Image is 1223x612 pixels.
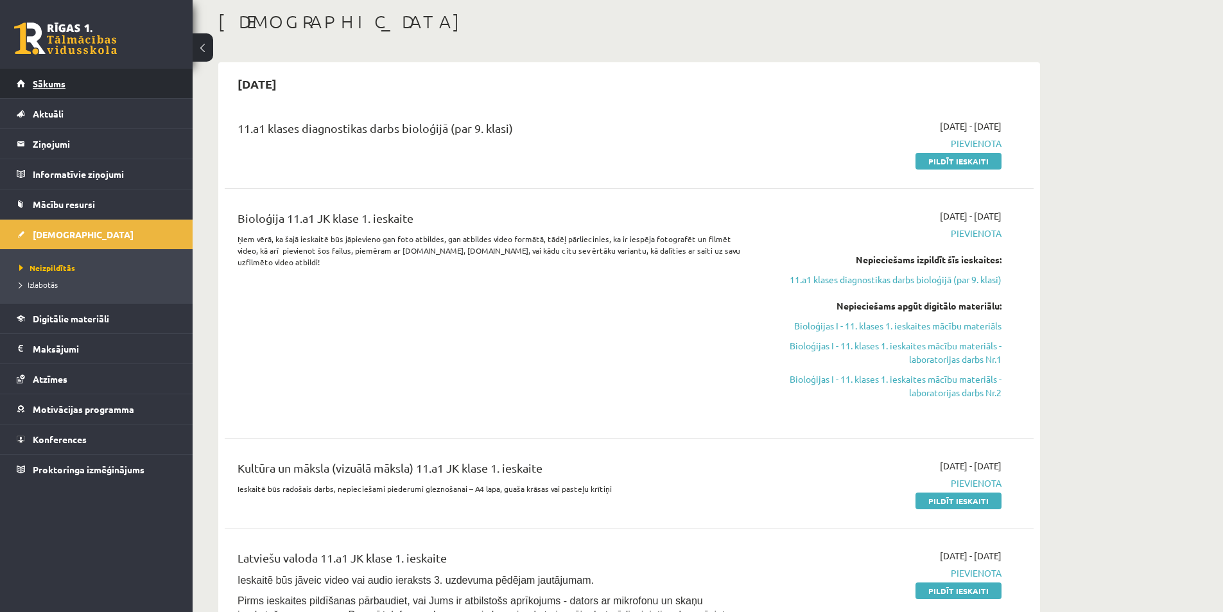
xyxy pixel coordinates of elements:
[940,459,1002,473] span: [DATE] - [DATE]
[33,229,134,240] span: [DEMOGRAPHIC_DATA]
[17,220,177,249] a: [DEMOGRAPHIC_DATA]
[17,455,177,484] a: Proktoringa izmēģinājums
[915,153,1002,170] a: Pildīt ieskaiti
[17,129,177,159] a: Ziņojumi
[238,483,740,494] p: Ieskaitē būs radošais darbs, nepieciešami piederumi gleznošanai – A4 lapa, guaša krāsas vai paste...
[33,108,64,119] span: Aktuāli
[33,464,144,475] span: Proktoringa izmēģinājums
[238,549,740,573] div: Latviešu valoda 11.a1 JK klase 1. ieskaite
[19,279,180,290] a: Izlabotās
[940,209,1002,223] span: [DATE] - [DATE]
[759,299,1002,313] div: Nepieciešams apgūt digitālo materiālu:
[759,253,1002,267] div: Nepieciešams izpildīt šīs ieskaites:
[17,364,177,394] a: Atzīmes
[17,189,177,219] a: Mācību resursi
[218,11,1040,33] h1: [DEMOGRAPHIC_DATA]
[238,209,740,233] div: Bioloģija 11.a1 JK klase 1. ieskaite
[759,566,1002,580] span: Pievienota
[33,313,109,324] span: Digitālie materiāli
[915,493,1002,509] a: Pildīt ieskaiti
[33,78,65,89] span: Sākums
[759,137,1002,150] span: Pievienota
[33,373,67,385] span: Atzīmes
[940,549,1002,563] span: [DATE] - [DATE]
[17,159,177,189] a: Informatīvie ziņojumi
[19,279,58,290] span: Izlabotās
[759,476,1002,490] span: Pievienota
[225,69,290,99] h2: [DATE]
[238,119,740,143] div: 11.a1 klases diagnostikas darbs bioloģijā (par 9. klasi)
[940,119,1002,133] span: [DATE] - [DATE]
[33,159,177,189] legend: Informatīvie ziņojumi
[17,99,177,128] a: Aktuāli
[759,273,1002,286] a: 11.a1 klases diagnostikas darbs bioloģijā (par 9. klasi)
[33,403,134,415] span: Motivācijas programma
[759,227,1002,240] span: Pievienota
[238,575,594,586] span: Ieskaitē būs jāveic video vai audio ieraksts 3. uzdevuma pēdējam jautājumam.
[915,582,1002,599] a: Pildīt ieskaiti
[759,372,1002,399] a: Bioloģijas I - 11. klases 1. ieskaites mācību materiāls - laboratorijas darbs Nr.2
[17,69,177,98] a: Sākums
[759,339,1002,366] a: Bioloģijas I - 11. klases 1. ieskaites mācību materiāls - laboratorijas darbs Nr.1
[17,304,177,333] a: Digitālie materiāli
[33,198,95,210] span: Mācību resursi
[238,459,740,483] div: Kultūra un māksla (vizuālā māksla) 11.a1 JK klase 1. ieskaite
[19,262,180,274] a: Neizpildītās
[17,394,177,424] a: Motivācijas programma
[14,22,117,55] a: Rīgas 1. Tālmācības vidusskola
[33,334,177,363] legend: Maksājumi
[33,129,177,159] legend: Ziņojumi
[17,334,177,363] a: Maksājumi
[238,233,740,268] p: Ņem vērā, ka šajā ieskaitē būs jāpievieno gan foto atbildes, gan atbildes video formātā, tādēļ pā...
[19,263,75,273] span: Neizpildītās
[759,319,1002,333] a: Bioloģijas I - 11. klases 1. ieskaites mācību materiāls
[17,424,177,454] a: Konferences
[33,433,87,445] span: Konferences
